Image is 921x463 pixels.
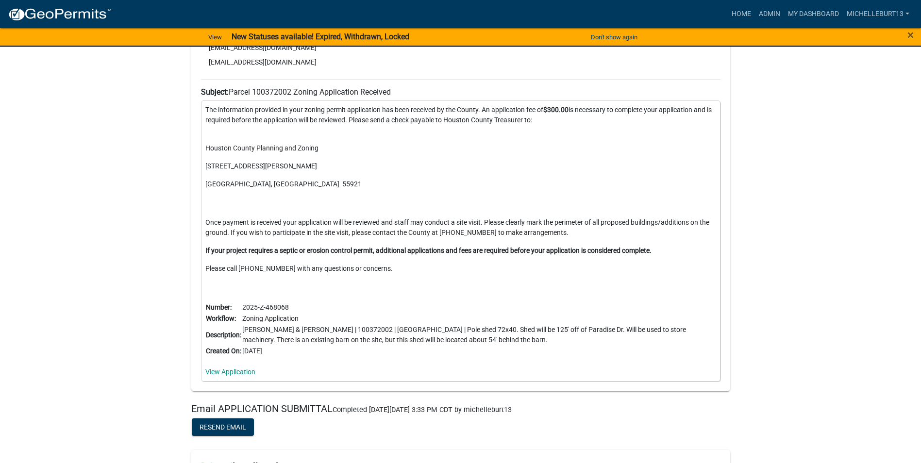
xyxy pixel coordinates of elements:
p: Houston County Planning and Zoning [205,143,716,153]
p: Please call [PHONE_NUMBER] with any questions or concerns. [205,264,716,274]
strong: If your project requires a septic or erosion control permit, additional applications and fees are... [205,247,652,254]
p: [STREET_ADDRESS][PERSON_NAME] [205,161,716,171]
p: [GEOGRAPHIC_DATA], [GEOGRAPHIC_DATA] 55921 [205,179,716,210]
p: The information provided in your zoning permit application has been received by the County. An ap... [205,105,716,135]
h6: Parcel 100372002 Zoning Application Received [201,87,720,97]
a: View [204,29,226,45]
button: Close [907,29,914,41]
li: [EMAIL_ADDRESS][DOMAIN_NAME] [201,55,720,69]
a: Admin [755,5,784,23]
td: 2025-Z-468068 [242,302,716,313]
b: Workflow: [206,314,236,322]
a: michelleburt13 [843,5,913,23]
a: Home [728,5,755,23]
button: Resend Email [192,418,254,436]
b: Description: [206,331,241,339]
span: × [907,28,914,42]
b: Number: [206,303,232,311]
strong: New Statuses available! Expired, Withdrawn, Locked [232,32,409,41]
button: Don't show again [587,29,641,45]
a: My Dashboard [784,5,843,23]
td: [DATE] [242,346,716,357]
strong: Subject: [201,87,229,97]
b: Created On: [206,347,241,355]
span: Completed [DATE][DATE] 3:33 PM CDT by michelleburt13 [333,406,512,414]
td: [PERSON_NAME] & [PERSON_NAME] | 100372002 | [GEOGRAPHIC_DATA] | Pole shed 72x40. Shed will be 125... [242,324,716,346]
h5: Email APPLICATION SUBMITTAL [191,403,730,414]
a: View Application [205,368,255,376]
strong: $300.00 [543,106,569,114]
li: [EMAIL_ADDRESS][DOMAIN_NAME] [201,40,720,55]
span: Resend Email [200,423,246,431]
p: Once payment is received your application will be reviewed and staff may conduct a site visit. Pl... [205,217,716,238]
td: Zoning Application [242,313,716,324]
